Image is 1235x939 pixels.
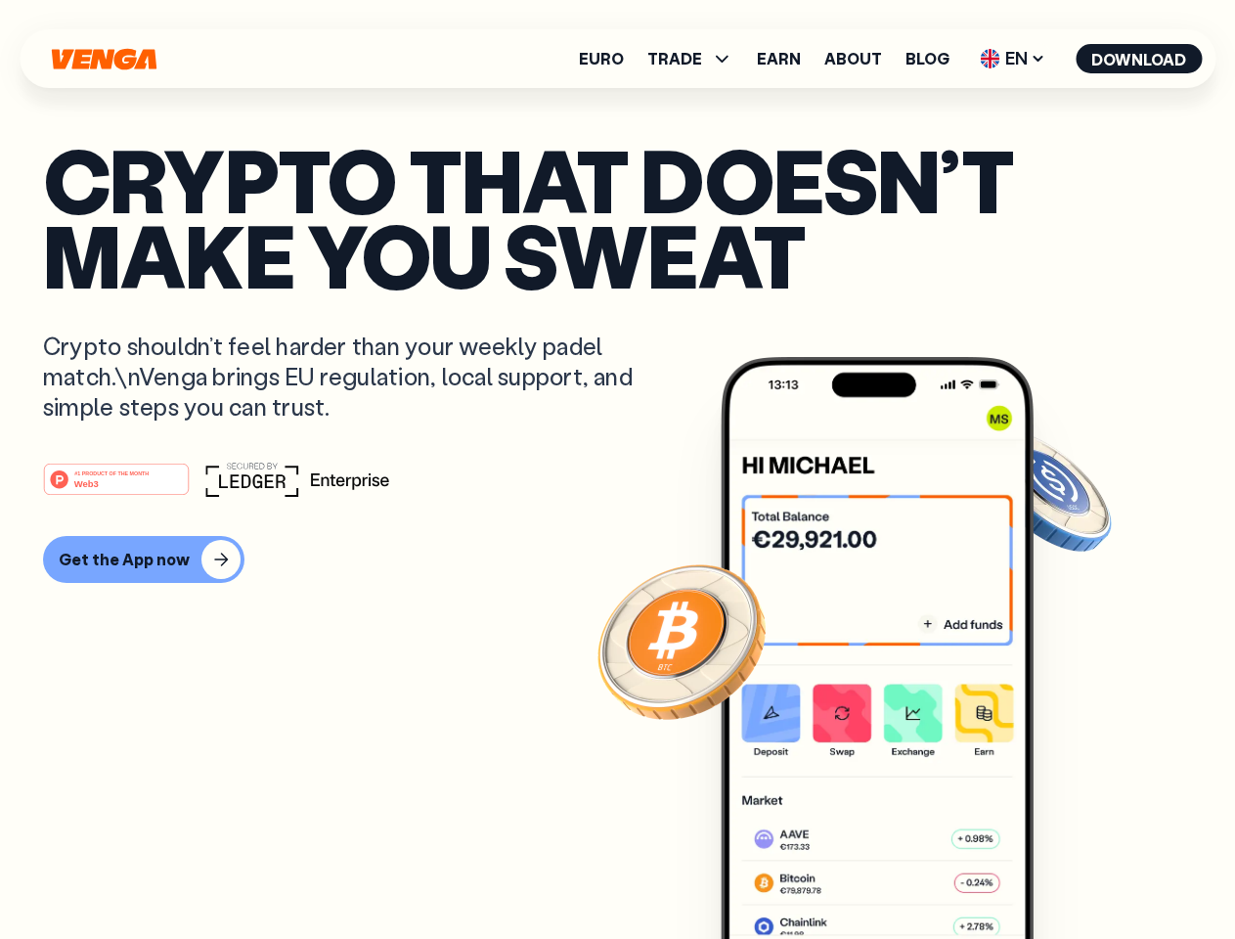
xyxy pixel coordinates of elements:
a: #1 PRODUCT OF THE MONTHWeb3 [43,474,190,500]
tspan: #1 PRODUCT OF THE MONTH [74,469,149,475]
tspan: Web3 [74,477,99,488]
a: About [824,51,882,67]
span: TRADE [647,47,733,70]
a: Get the App now [43,536,1192,583]
img: USDC coin [975,421,1116,561]
img: Bitcoin [594,553,770,729]
span: EN [973,43,1052,74]
img: flag-uk [980,49,999,68]
span: TRADE [647,51,702,67]
div: Get the App now [59,550,190,569]
a: Euro [579,51,624,67]
p: Crypto shouldn’t feel harder than your weekly padel match.\nVenga brings EU regulation, local sup... [43,331,661,423]
a: Blog [905,51,949,67]
svg: Home [49,48,158,70]
button: Get the App now [43,536,244,583]
p: Crypto that doesn’t make you sweat [43,142,1192,291]
button: Download [1076,44,1202,73]
a: Earn [757,51,801,67]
